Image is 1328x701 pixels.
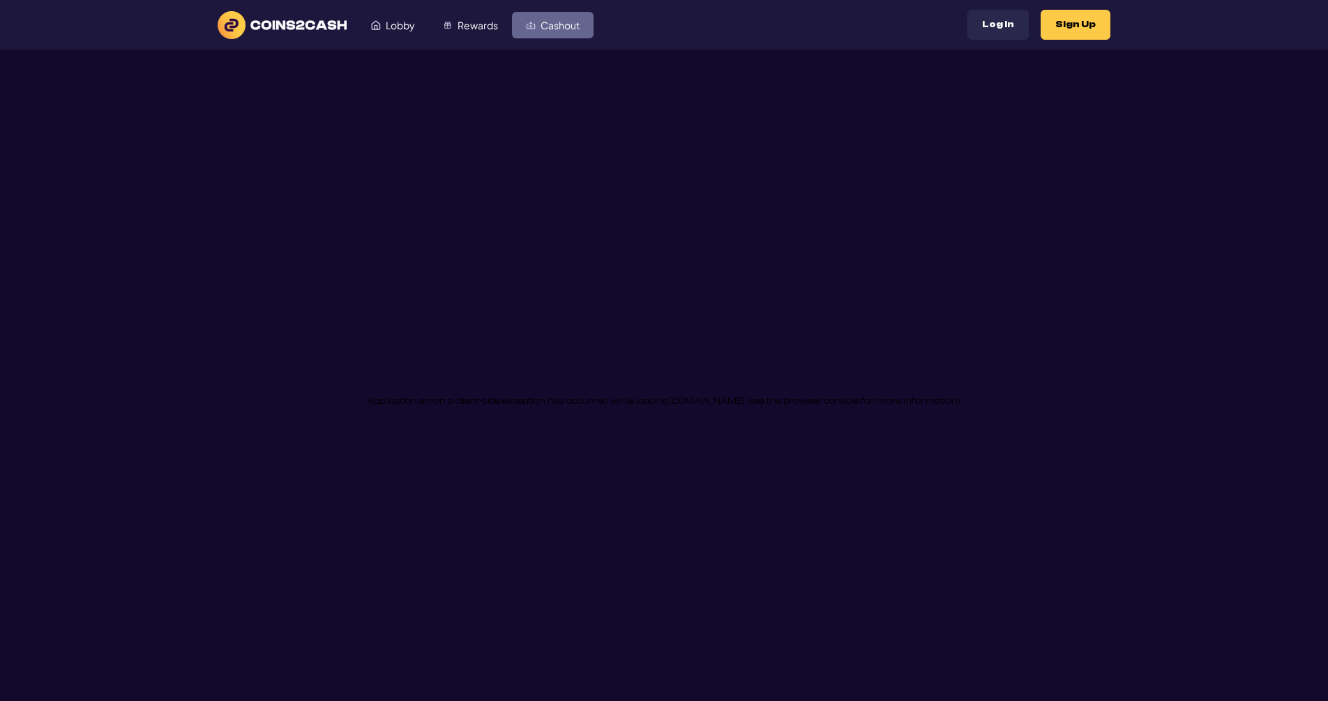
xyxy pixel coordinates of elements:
a: Rewards [429,12,512,38]
img: Cashout [526,20,536,30]
a: Cashout [512,12,594,38]
span: Rewards [458,20,498,30]
button: Log In [967,10,1029,40]
a: Lobby [357,12,429,38]
span: Lobby [386,20,415,30]
span: Cashout [541,20,580,30]
img: Rewards [443,20,453,30]
img: logo text [218,11,347,39]
button: Sign Up [1041,10,1110,40]
img: Lobby [371,20,381,30]
h2: Application error: a client-side exception has occurred while loading [DOMAIN_NAME] (see the brow... [367,391,962,411]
